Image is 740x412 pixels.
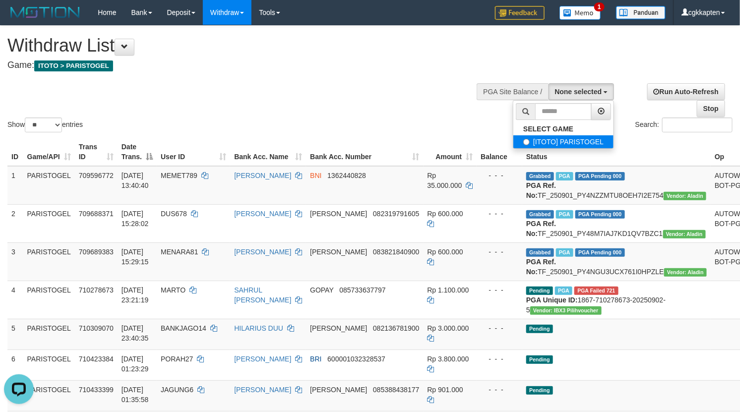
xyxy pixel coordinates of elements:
label: Show entries [7,118,83,132]
td: PARISTOGEL [23,166,75,205]
th: Trans ID: activate to sort column ascending [75,138,118,166]
td: PARISTOGEL [23,350,75,380]
a: [PERSON_NAME] [234,172,291,179]
span: JAGUNG6 [161,386,193,394]
div: - - - [481,323,518,333]
span: MENARA81 [161,248,198,256]
span: BNI [310,172,321,179]
b: PGA Ref. No: [526,258,556,276]
span: Rp 600.000 [428,210,463,218]
button: None selected [549,83,615,100]
span: Rp 901.000 [428,386,463,394]
span: [DATE] 15:28:02 [122,210,149,228]
span: Grabbed [526,172,554,180]
td: 4 [7,281,23,319]
div: - - - [481,354,518,364]
img: MOTION_logo.png [7,5,83,20]
span: 710423384 [79,355,114,363]
span: Copy 085388438177 to clipboard [373,386,419,394]
span: Marked by cgkricksen [555,287,572,295]
td: PARISTOGEL [23,281,75,319]
span: Pending [526,355,553,364]
span: MARTO [161,286,185,294]
span: [DATE] 01:23:29 [122,355,149,373]
div: - - - [481,171,518,180]
span: PGA Pending [575,172,625,180]
th: ID [7,138,23,166]
span: Marked by cgkricksen [556,210,573,219]
a: [PERSON_NAME] [234,210,291,218]
span: 1 [594,2,605,11]
span: Copy 082136781900 to clipboard [373,324,419,332]
b: PGA Ref. No: [526,220,556,237]
span: 710433399 [79,386,114,394]
td: TF_250901_PY48M7IAJ7KD1QV7BZC1 [522,204,711,242]
span: ITOTO > PARISTOGEL [34,60,113,71]
td: 3 [7,242,23,281]
span: Grabbed [526,210,554,219]
th: Balance [477,138,522,166]
div: - - - [481,385,518,395]
span: 710278673 [79,286,114,294]
span: [DATE] 23:21:19 [122,286,149,304]
td: PARISTOGEL [23,242,75,281]
span: DUS678 [161,210,187,218]
span: Copy 1362440828 to clipboard [327,172,366,179]
span: [DATE] 13:40:40 [122,172,149,189]
a: Stop [697,100,725,117]
span: 709689383 [79,248,114,256]
span: [DATE] 15:29:15 [122,248,149,266]
span: PGA Pending [575,210,625,219]
span: Pending [526,325,553,333]
label: Search: [635,118,733,132]
span: Vendor URL: https://payment4.1velocity.biz [664,268,707,277]
a: [PERSON_NAME] [234,386,291,394]
span: Rp 35.000.000 [428,172,462,189]
img: Feedback.jpg [495,6,545,20]
b: SELECT GAME [523,125,573,133]
td: PARISTOGEL [23,380,75,411]
img: Button%20Memo.svg [559,6,601,20]
span: [PERSON_NAME] [310,248,367,256]
input: Search: [662,118,733,132]
span: Resend by cgkricksen [574,287,618,295]
span: Pending [526,287,553,295]
a: [PERSON_NAME] [234,248,291,256]
td: 1 [7,166,23,205]
span: 709688371 [79,210,114,218]
a: SAHRUL [PERSON_NAME] [234,286,291,304]
td: PARISTOGEL [23,319,75,350]
td: 2 [7,204,23,242]
span: Rp 1.100.000 [428,286,469,294]
h4: Game: [7,60,484,70]
div: - - - [481,209,518,219]
span: Copy 082319791605 to clipboard [373,210,419,218]
span: Copy 083821840900 to clipboard [373,248,419,256]
div: - - - [481,285,518,295]
span: Vendor URL: https://payment4.1velocity.biz [664,192,706,200]
span: None selected [555,88,602,96]
span: 710309070 [79,324,114,332]
th: User ID: activate to sort column ascending [157,138,230,166]
span: Copy 085733637797 to clipboard [339,286,385,294]
button: Open LiveChat chat widget [4,4,34,34]
span: Rp 3.800.000 [428,355,469,363]
td: TF_250901_PY4NGU3UCX761I0HPZLE [522,242,711,281]
div: - - - [481,247,518,257]
span: Marked by cgkricksen [556,172,573,180]
th: Date Trans.: activate to sort column descending [118,138,157,166]
a: SELECT GAME [513,122,614,135]
h1: Withdraw List [7,36,484,56]
td: 5 [7,319,23,350]
label: [ITOTO] PARISTOGEL [513,135,614,148]
span: Pending [526,386,553,395]
th: Bank Acc. Number: activate to sort column ascending [306,138,423,166]
div: PGA Site Balance / [477,83,548,100]
span: BANKJAGO14 [161,324,206,332]
span: Marked by cgkricksen [556,248,573,257]
th: Game/API: activate to sort column ascending [23,138,75,166]
select: Showentries [25,118,62,132]
span: 709596772 [79,172,114,179]
a: Run Auto-Refresh [647,83,725,100]
span: [PERSON_NAME] [310,386,367,394]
